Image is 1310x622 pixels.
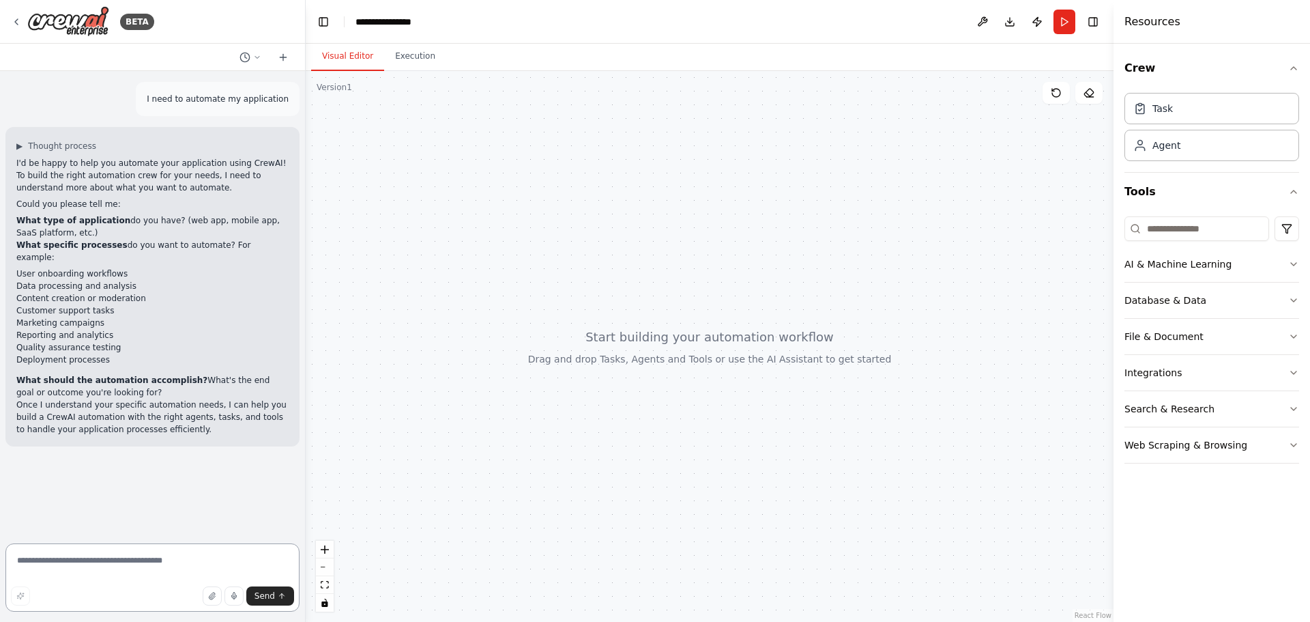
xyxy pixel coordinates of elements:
[16,376,207,385] strong: What should the automation accomplish?
[1124,257,1232,271] div: AI & Machine Learning
[1124,427,1299,463] button: Web Scraping & Browsing
[1124,49,1299,87] button: Crew
[16,399,289,436] p: Once I understand your specific automation needs, I can help you build a CrewAI automation with t...
[316,559,334,576] button: zoom out
[254,591,275,602] span: Send
[27,6,109,37] img: Logo
[16,141,23,152] span: ▶
[224,586,244,606] button: Click to speak your automation idea
[1152,139,1180,152] div: Agent
[234,49,267,66] button: Switch to previous chat
[1124,173,1299,211] button: Tools
[1124,211,1299,475] div: Tools
[316,541,334,612] div: React Flow controls
[272,49,294,66] button: Start a new chat
[1124,294,1206,307] div: Database & Data
[1124,14,1180,30] h4: Resources
[1124,330,1204,343] div: File & Document
[1075,612,1111,619] a: React Flow attribution
[311,42,384,71] button: Visual Editor
[16,374,289,399] p: What's the end goal or outcome you're looking for?
[1124,246,1299,282] button: AI & Machine Learning
[16,198,289,210] p: Could you please tell me:
[16,240,128,250] strong: What specific processes
[1152,102,1173,115] div: Task
[1124,366,1182,380] div: Integrations
[16,214,289,239] p: do you have? (web app, mobile app, SaaS platform, etc.)
[1083,12,1103,31] button: Hide right sidebar
[16,341,289,354] li: Quality assurance testing
[16,141,96,152] button: ▶Thought process
[316,594,334,612] button: toggle interactivity
[1124,402,1214,416] div: Search & Research
[1124,355,1299,391] button: Integrations
[203,586,222,606] button: Upload files
[16,280,289,292] li: Data processing and analysis
[1124,391,1299,427] button: Search & Research
[16,216,130,225] strong: What type of application
[11,586,30,606] button: Improve this prompt
[316,576,334,594] button: fit view
[317,82,352,93] div: Version 1
[1124,283,1299,318] button: Database & Data
[16,305,289,317] li: Customer support tasks
[246,586,294,606] button: Send
[1124,319,1299,354] button: File & Document
[16,317,289,329] li: Marketing campaigns
[16,329,289,341] li: Reporting and analytics
[28,141,96,152] span: Thought process
[316,541,334,559] button: zoom in
[147,93,289,105] p: I need to automate my application
[16,268,289,280] li: User onboarding workflows
[16,239,289,264] p: do you want to automate? For example:
[1124,438,1247,452] div: Web Scraping & Browsing
[16,354,289,366] li: Deployment processes
[314,12,333,31] button: Hide left sidebar
[16,292,289,305] li: Content creation or moderation
[120,14,154,30] div: BETA
[384,42,446,71] button: Execution
[1124,87,1299,172] div: Crew
[355,15,424,29] nav: breadcrumb
[16,157,289,194] p: I'd be happy to help you automate your application using CrewAI! To build the right automation cr...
